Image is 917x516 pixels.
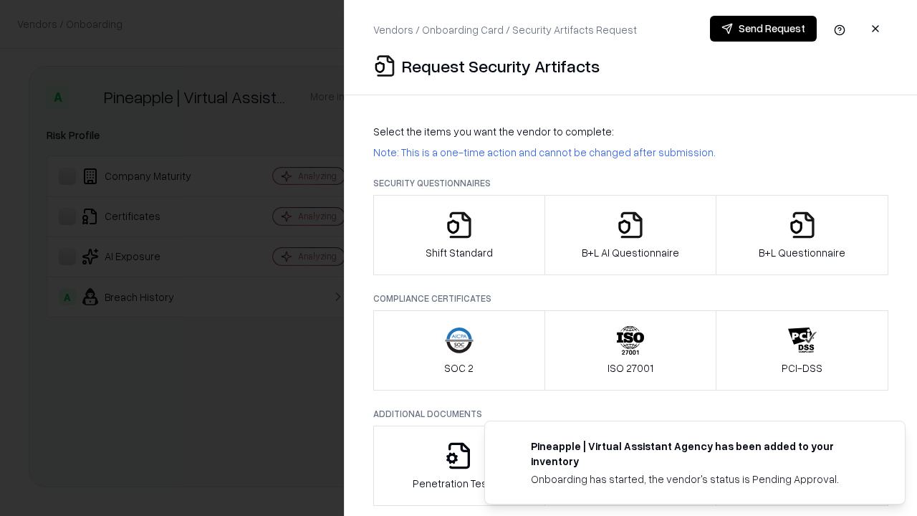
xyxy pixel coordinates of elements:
[759,245,845,260] p: B+L Questionnaire
[582,245,679,260] p: B+L AI Questionnaire
[782,360,822,376] p: PCI-DSS
[373,177,888,189] p: Security Questionnaires
[544,310,717,391] button: ISO 27001
[531,439,870,469] div: Pineapple | Virtual Assistant Agency has been added to your inventory
[716,310,888,391] button: PCI-DSS
[444,360,474,376] p: SOC 2
[373,124,888,139] p: Select the items you want the vendor to complete:
[426,245,493,260] p: Shift Standard
[373,195,545,275] button: Shift Standard
[544,195,717,275] button: B+L AI Questionnaire
[413,476,505,491] p: Penetration Testing
[373,310,545,391] button: SOC 2
[716,195,888,275] button: B+L Questionnaire
[373,408,888,420] p: Additional Documents
[531,472,870,487] div: Onboarding has started, the vendor's status is Pending Approval.
[373,292,888,305] p: Compliance Certificates
[402,54,600,77] p: Request Security Artifacts
[502,439,519,456] img: trypineapple.com
[710,16,817,42] button: Send Request
[373,426,545,506] button: Penetration Testing
[373,22,637,37] p: Vendors / Onboarding Card / Security Artifacts Request
[608,360,653,376] p: ISO 27001
[373,145,888,160] p: Note: This is a one-time action and cannot be changed after submission.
